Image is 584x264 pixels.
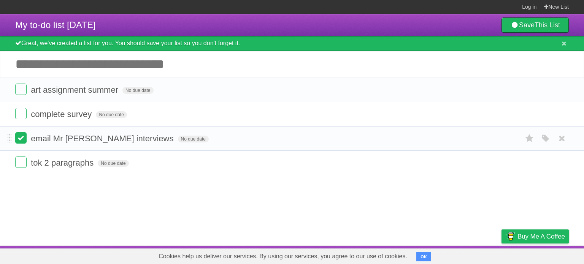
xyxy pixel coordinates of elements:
[535,21,560,29] b: This List
[31,134,175,143] span: email Mr [PERSON_NAME] interviews
[151,249,415,264] span: Cookies help us deliver our services. By using our services, you agree to our use of cookies.
[521,248,569,262] a: Suggest a feature
[416,252,431,261] button: OK
[178,136,209,142] span: No due date
[15,108,27,119] label: Done
[400,248,416,262] a: About
[425,248,456,262] a: Developers
[15,20,96,30] span: My to-do list [DATE]
[98,160,129,167] span: No due date
[505,230,516,243] img: Buy me a coffee
[31,109,94,119] span: complete survey
[501,229,569,243] a: Buy me a coffee
[122,87,153,94] span: No due date
[466,248,482,262] a: Terms
[15,84,27,95] label: Done
[517,230,565,243] span: Buy me a coffee
[522,132,537,145] label: Star task
[501,17,569,33] a: SaveThis List
[31,85,120,95] span: art assignment summer
[15,157,27,168] label: Done
[31,158,95,168] span: tok 2 paragraphs
[492,248,511,262] a: Privacy
[15,132,27,144] label: Done
[96,111,127,118] span: No due date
